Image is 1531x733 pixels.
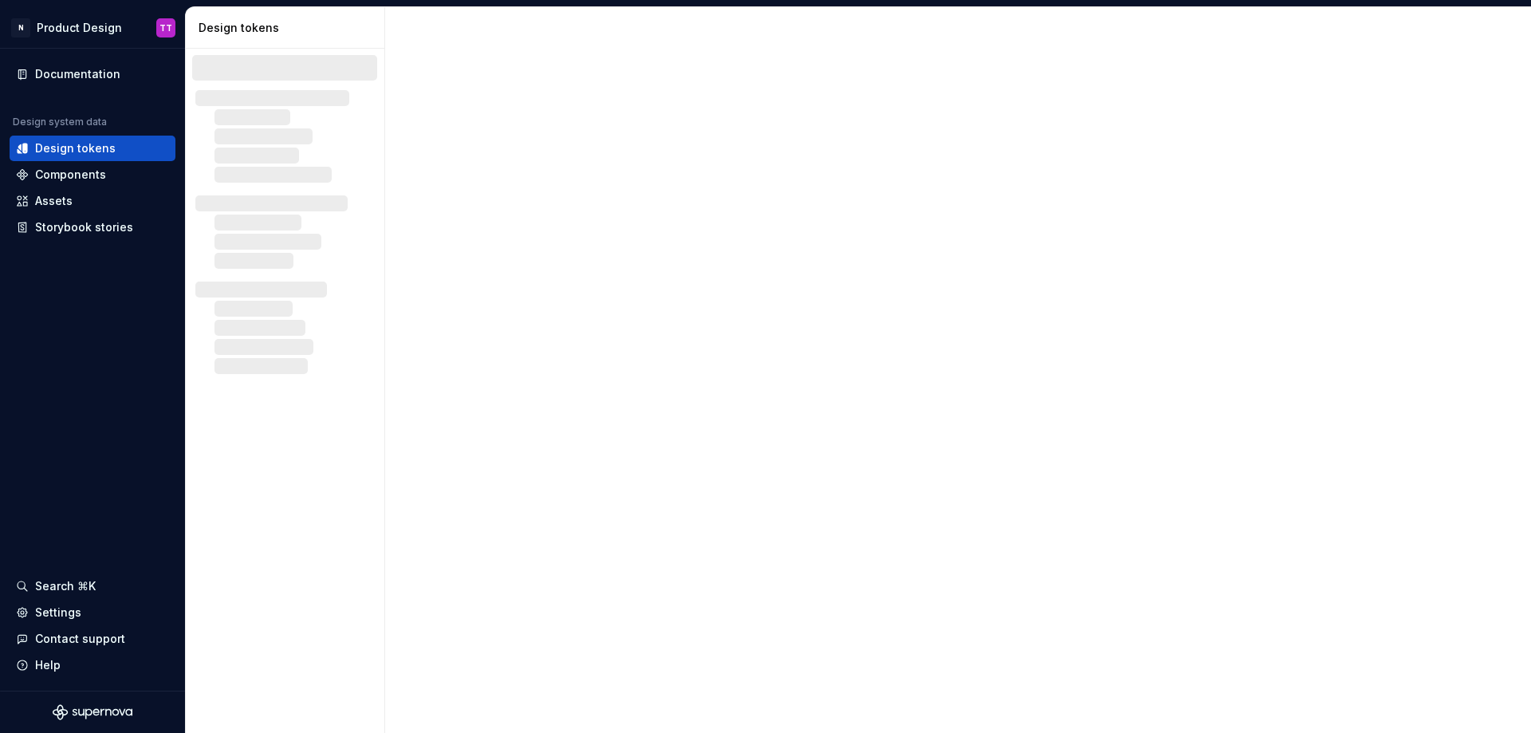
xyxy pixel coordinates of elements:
div: Help [35,657,61,673]
div: Contact support [35,631,125,647]
div: Settings [35,605,81,621]
div: Design system data [13,116,107,128]
svg: Supernova Logo [53,704,132,720]
div: Product Design [37,20,122,36]
button: Contact support [10,626,175,652]
a: Design tokens [10,136,175,161]
div: N [11,18,30,37]
a: Documentation [10,61,175,87]
div: Search ⌘K [35,578,96,594]
a: Assets [10,188,175,214]
button: Search ⌘K [10,573,175,599]
a: Storybook stories [10,215,175,240]
button: NProduct DesignTT [3,10,182,45]
div: TT [159,22,172,34]
div: Documentation [35,66,120,82]
div: Design tokens [35,140,116,156]
button: Help [10,652,175,678]
div: Design tokens [199,20,378,36]
div: Storybook stories [35,219,133,235]
div: Assets [35,193,73,209]
div: Components [35,167,106,183]
a: Components [10,162,175,187]
a: Settings [10,600,175,625]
